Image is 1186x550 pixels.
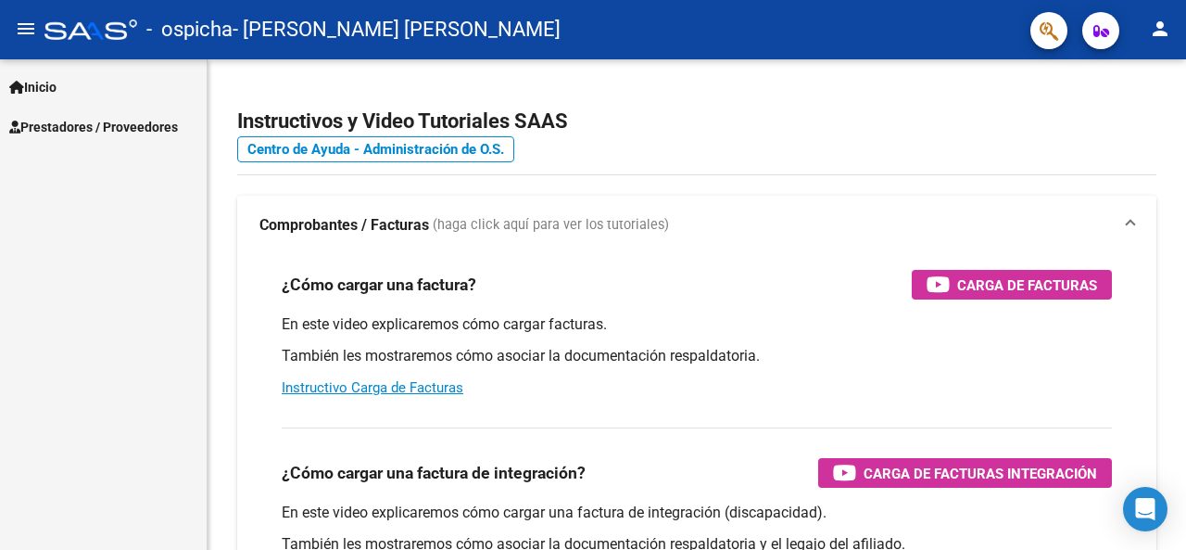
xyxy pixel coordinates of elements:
[9,77,57,97] span: Inicio
[282,272,476,298] h3: ¿Cómo cargar una factura?
[433,215,669,236] span: (haga click aquí para ver los tutoriales)
[282,460,586,486] h3: ¿Cómo cargar una factura de integración?
[237,136,514,162] a: Centro de Ayuda - Administración de O.S.
[282,346,1112,366] p: También les mostraremos cómo asociar la documentación respaldatoria.
[233,9,561,50] span: - [PERSON_NAME] [PERSON_NAME]
[1149,18,1171,40] mat-icon: person
[237,104,1156,139] h2: Instructivos y Video Tutoriales SAAS
[146,9,233,50] span: - ospicha
[957,274,1097,297] span: Carga de Facturas
[9,117,178,137] span: Prestadores / Proveedores
[818,458,1112,488] button: Carga de Facturas Integración
[1123,487,1167,531] div: Open Intercom Messenger
[15,18,37,40] mat-icon: menu
[282,314,1112,335] p: En este video explicaremos cómo cargar facturas.
[912,270,1112,300] button: Carga de Facturas
[259,215,429,236] strong: Comprobantes / Facturas
[864,462,1097,485] span: Carga de Facturas Integración
[282,379,463,396] a: Instructivo Carga de Facturas
[237,196,1156,255] mat-expansion-panel-header: Comprobantes / Facturas (haga click aquí para ver los tutoriales)
[282,503,1112,523] p: En este video explicaremos cómo cargar una factura de integración (discapacidad).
